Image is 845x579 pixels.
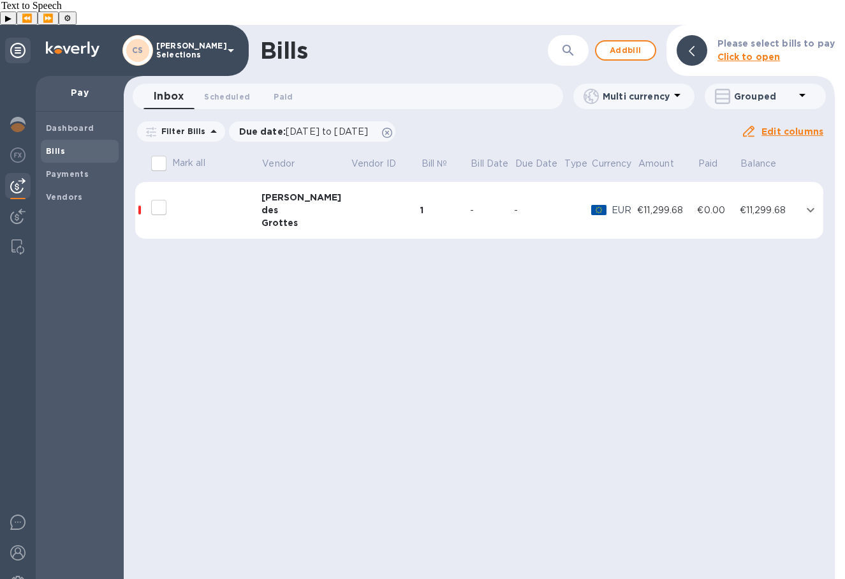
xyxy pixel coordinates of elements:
[261,216,350,229] div: Grottes
[740,157,776,170] p: Balance
[261,191,350,204] div: [PERSON_NAME]
[46,86,114,99] p: Pay
[46,41,99,57] img: Logo
[262,157,311,170] span: Vendor
[734,90,795,103] p: Grouped
[17,11,38,25] button: Previous
[422,157,448,170] p: Bill №
[638,157,691,170] span: Amount
[229,121,396,142] div: Due date:[DATE] to [DATE]
[351,157,413,170] span: Vendor ID
[5,38,31,63] div: Unpin categories
[132,45,143,55] b: CS
[46,169,89,179] b: Payments
[717,52,781,62] b: Click to open
[46,192,83,202] b: Vendors
[564,157,587,170] p: Type
[154,87,184,105] span: Inbox
[761,126,823,137] u: Edit columns
[740,157,793,170] span: Balance
[637,204,697,217] div: €11,299.68
[471,157,508,170] p: Bill Date
[274,90,293,103] span: Paid
[204,90,250,103] span: Scheduled
[801,200,820,220] button: expand row
[603,90,670,103] p: Multi currency
[260,37,307,64] h1: Bills
[698,157,718,170] p: Paid
[239,125,375,138] p: Due date :
[592,157,631,170] p: Currency
[262,157,295,170] p: Vendor
[740,204,800,217] div: €11,299.68
[10,147,26,163] img: Foreign exchange
[46,123,94,133] b: Dashboard
[595,40,656,61] button: Addbill
[697,204,739,217] div: €0.00
[612,204,637,217] p: EUR
[156,126,206,137] p: Filter Bills
[698,157,735,170] span: Paid
[606,43,645,58] span: Add bill
[59,11,77,25] button: Settings
[351,157,396,170] p: Vendor ID
[156,41,220,59] p: [PERSON_NAME] Selections
[515,157,558,170] p: Due Date
[46,146,65,156] b: Bills
[286,126,368,137] span: [DATE] to [DATE]
[420,204,470,216] div: 1
[638,157,674,170] p: Amount
[717,38,835,49] b: Please select bills to pay
[422,157,464,170] span: Bill №
[470,204,514,217] div: -
[261,204,350,216] div: des
[38,11,59,25] button: Forward
[514,204,564,217] div: -
[172,156,205,170] p: Mark all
